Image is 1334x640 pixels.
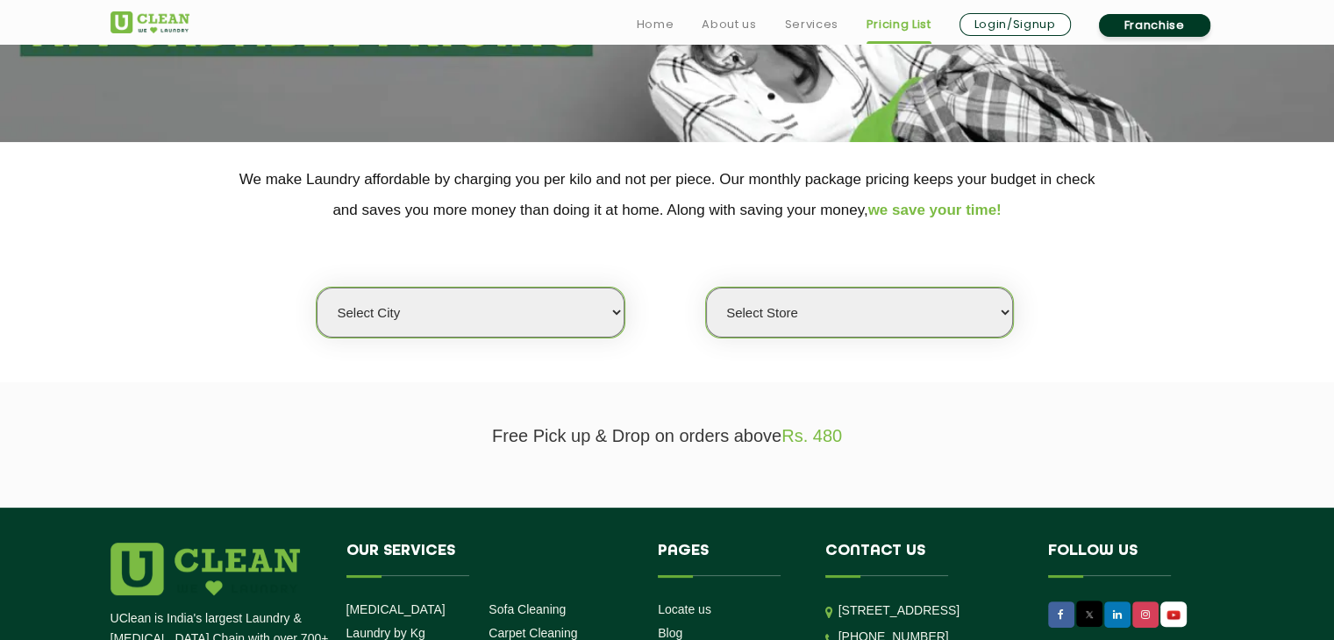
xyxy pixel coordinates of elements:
[111,543,300,595] img: logo.png
[781,426,842,445] span: Rs. 480
[1048,543,1202,576] h4: Follow us
[825,543,1022,576] h4: Contact us
[838,601,1022,621] p: [STREET_ADDRESS]
[346,626,425,640] a: Laundry by Kg
[489,602,566,616] a: Sofa Cleaning
[346,602,446,616] a: [MEDICAL_DATA]
[867,14,931,35] a: Pricing List
[784,14,838,35] a: Services
[489,626,577,640] a: Carpet Cleaning
[868,202,1002,218] span: we save your time!
[702,14,756,35] a: About us
[1162,606,1185,624] img: UClean Laundry and Dry Cleaning
[1099,14,1210,37] a: Franchise
[346,543,632,576] h4: Our Services
[959,13,1071,36] a: Login/Signup
[111,164,1224,225] p: We make Laundry affordable by charging you per kilo and not per piece. Our monthly package pricin...
[111,11,189,33] img: UClean Laundry and Dry Cleaning
[658,543,799,576] h4: Pages
[637,14,674,35] a: Home
[658,626,682,640] a: Blog
[111,426,1224,446] p: Free Pick up & Drop on orders above
[658,602,711,616] a: Locate us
